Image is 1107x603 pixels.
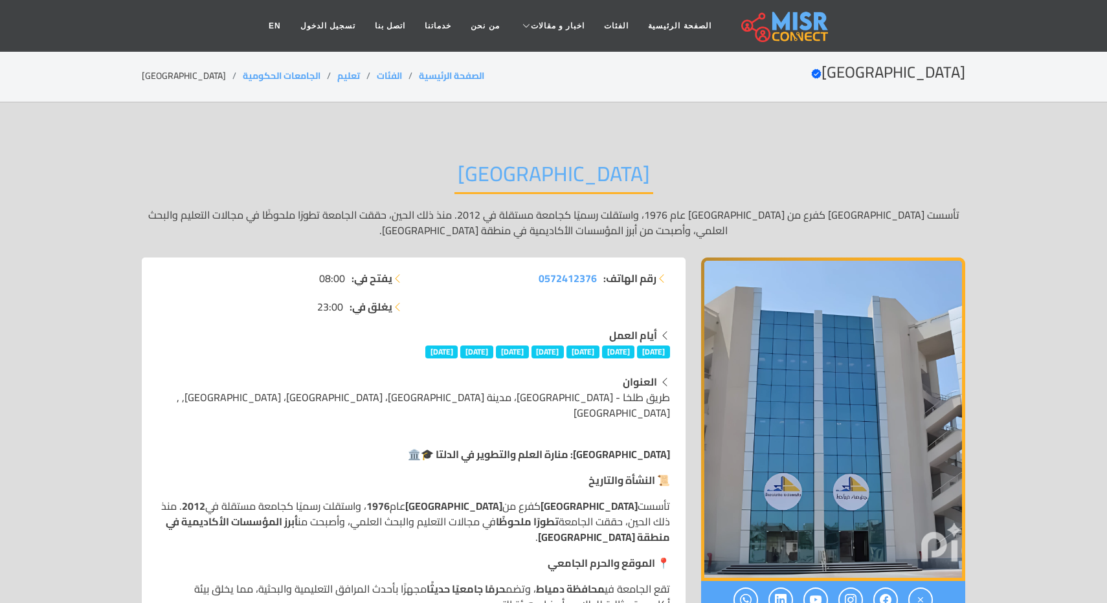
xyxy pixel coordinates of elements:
p: تأسست كفرع من عام ، واستقلت رسميًا كجامعة مستقلة في . منذ ذلك الحين، حققت الجامعة في مجالات التعل... [157,498,670,545]
span: 23:00 [317,299,343,314]
strong: أيام العمل [609,325,657,345]
span: طريق طلخا - [GEOGRAPHIC_DATA]، مدينة [GEOGRAPHIC_DATA]، [GEOGRAPHIC_DATA]، [GEOGRAPHIC_DATA], , [... [177,388,670,422]
a: الفئات [377,67,402,84]
strong: [GEOGRAPHIC_DATA] [541,496,638,516]
img: main.misr_connect [741,10,828,42]
strong: العنوان [623,372,657,391]
a: اخبار و مقالات [509,14,595,38]
a: من نحن [461,14,509,38]
strong: 📜 النشأة والتاريخ [588,470,670,490]
strong: محافظة دمياط [536,579,605,598]
a: خدماتنا [415,14,461,38]
a: الفئات [594,14,638,38]
span: [DATE] [566,345,599,358]
span: 0572412376 [539,269,597,288]
div: 1 / 1 [701,258,965,581]
a: تعليم [337,67,360,84]
span: اخبار و مقالات [531,20,585,32]
span: 08:00 [319,270,345,286]
strong: حرمًا جامعيًا حديثًا [427,579,506,598]
p: تأسست [GEOGRAPHIC_DATA] كفرع من [GEOGRAPHIC_DATA] عام 1976، واستقلت رسميًا كجامعة مستقلة في 2012.... [142,207,965,238]
strong: يغلق في: [350,299,392,314]
h2: [GEOGRAPHIC_DATA] [811,63,965,82]
a: الجامعات الحكومية [243,67,320,84]
svg: Verified account [811,69,822,79]
strong: 📍 الموقع والحرم الجامعي [548,553,670,573]
strong: [GEOGRAPHIC_DATA] [405,496,502,516]
a: اتصل بنا [365,14,415,38]
span: [DATE] [531,345,565,358]
span: [DATE] [460,345,493,358]
span: [DATE] [425,345,458,358]
span: [DATE] [496,345,529,358]
strong: رقم الهاتف: [603,270,656,286]
h2: [GEOGRAPHIC_DATA] [454,161,653,194]
li: [GEOGRAPHIC_DATA] [142,69,243,83]
a: الصفحة الرئيسية [419,67,484,84]
a: تسجيل الدخول [291,14,365,38]
strong: يفتح في: [352,270,392,286]
img: جامعة دمياط [701,258,965,581]
a: 0572412376 [539,270,597,286]
span: [DATE] [637,345,670,358]
strong: 1976 [366,496,390,516]
strong: 2012 [182,496,205,516]
a: الصفحة الرئيسية [638,14,721,38]
a: EN [259,14,291,38]
strong: أبرز المؤسسات الأكاديمية في منطقة [GEOGRAPHIC_DATA] [166,512,670,547]
strong: تطورًا ملحوظًا [496,512,559,531]
strong: [GEOGRAPHIC_DATA]: منارة العلم والتطوير في الدلتا 🎓🏛️ [408,444,670,464]
span: [DATE] [602,345,635,358]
